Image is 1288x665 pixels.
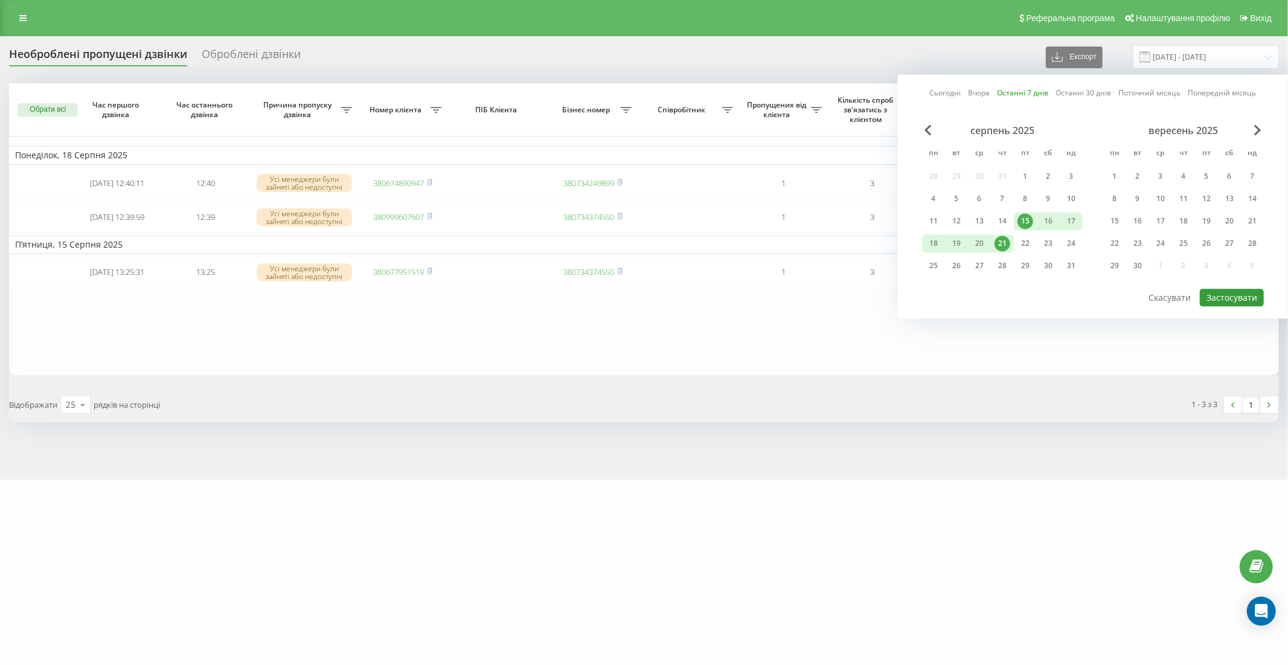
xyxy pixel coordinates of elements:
td: Понеділок, 18 Серпня 2025 [9,146,1279,164]
span: Причина пропуску дзвінка [257,100,342,119]
div: ср 20 серп 2025 р. [968,234,991,252]
div: 1 [1017,169,1033,184]
div: нд 17 серп 2025 р. [1060,212,1083,230]
div: вт 9 вер 2025 р. [1126,190,1149,208]
div: вт 5 серп 2025 р. [945,190,968,208]
td: 1 [739,201,828,233]
div: 3 [1153,169,1168,184]
abbr: четвер [1174,145,1193,163]
div: 11 [1176,191,1191,207]
span: Вихід [1251,13,1272,23]
td: 3 [828,167,917,199]
abbr: середа [1152,145,1170,163]
div: вт 30 вер 2025 р. [1126,257,1149,275]
div: сб 6 вер 2025 р. [1218,167,1241,185]
abbr: четвер [993,145,1011,163]
div: вт 23 вер 2025 р. [1126,234,1149,252]
span: Час останнього дзвінка [171,100,240,119]
div: Необроблені пропущені дзвінки [9,48,187,66]
div: ср 13 серп 2025 р. [968,212,991,230]
div: 2 [1040,169,1056,184]
div: пн 25 серп 2025 р. [922,257,945,275]
span: Бізнес номер [555,105,621,115]
div: пт 19 вер 2025 р. [1195,212,1218,230]
div: вт 2 вер 2025 р. [1126,167,1149,185]
div: пт 26 вер 2025 р. [1195,234,1218,252]
div: 25 [1176,236,1191,251]
div: сб 27 вер 2025 р. [1218,234,1241,252]
abbr: п’ятниця [1016,145,1034,163]
div: 14 [995,213,1010,229]
div: 31 [1063,258,1079,274]
div: 4 [926,191,941,207]
div: 6 [1222,169,1237,184]
div: 28 [995,258,1010,274]
div: 5 [1199,169,1214,184]
div: нд 24 серп 2025 р. [1060,234,1083,252]
abbr: понеділок [924,145,943,163]
div: 14 [1245,191,1260,207]
div: 22 [1017,236,1033,251]
td: 1 [739,256,828,288]
abbr: вівторок [947,145,966,163]
div: пн 15 вер 2025 р. [1103,212,1126,230]
div: 24 [1063,236,1079,251]
div: ср 24 вер 2025 р. [1149,234,1172,252]
div: пт 5 вер 2025 р. [1195,167,1218,185]
div: пт 8 серп 2025 р. [1014,190,1037,208]
td: 13:25 [161,256,250,288]
div: 17 [1153,213,1168,229]
div: 10 [1153,191,1168,207]
div: чт 14 серп 2025 р. [991,212,1014,230]
span: Час першого дзвінка [83,100,152,119]
div: Усі менеджери були зайняті або недоступні [257,263,352,281]
div: вт 19 серп 2025 р. [945,234,968,252]
div: 16 [1130,213,1145,229]
div: Оброблені дзвінки [202,48,301,66]
div: 12 [1199,191,1214,207]
div: Усі менеджери були зайняті або недоступні [257,174,352,192]
span: Налаштування профілю [1136,13,1230,23]
div: 30 [1040,258,1056,274]
span: Пропущених від клієнта [745,100,811,119]
div: 25 [66,399,75,411]
div: 19 [1199,213,1214,229]
div: пт 22 серп 2025 р. [1014,234,1037,252]
abbr: понеділок [1106,145,1124,163]
div: сб 20 вер 2025 р. [1218,212,1241,230]
abbr: субота [1220,145,1238,163]
span: Реферальна програма [1027,13,1115,23]
div: 30 [1130,258,1145,274]
div: ср 3 вер 2025 р. [1149,167,1172,185]
div: вт 26 серп 2025 р. [945,257,968,275]
button: Обрати всі [18,103,78,117]
div: 12 [949,213,964,229]
a: Поточний місяць [1119,88,1181,99]
td: [DATE] 13:25:31 [72,256,161,288]
div: 29 [1017,258,1033,274]
a: 380674890947 [373,178,424,188]
div: 1 - 3 з 3 [1192,398,1218,410]
div: чт 11 вер 2025 р. [1172,190,1195,208]
div: 11 [926,213,941,229]
div: чт 18 вер 2025 р. [1172,212,1195,230]
div: 27 [1222,236,1237,251]
span: ПІБ Клієнта [458,105,538,115]
a: 1 [1242,396,1260,413]
td: 1 [739,167,828,199]
div: 3 [1063,169,1079,184]
div: 29 [1107,258,1123,274]
abbr: вівторок [1129,145,1147,163]
div: пн 11 серп 2025 р. [922,212,945,230]
div: 15 [1017,213,1033,229]
div: 15 [1107,213,1123,229]
div: чт 28 серп 2025 р. [991,257,1014,275]
div: пн 18 серп 2025 р. [922,234,945,252]
div: 5 [949,191,964,207]
div: 25 [926,258,941,274]
div: 10 [1063,191,1079,207]
div: пн 4 серп 2025 р. [922,190,945,208]
div: ср 10 вер 2025 р. [1149,190,1172,208]
div: нд 3 серп 2025 р. [1060,167,1083,185]
div: 8 [1017,191,1033,207]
